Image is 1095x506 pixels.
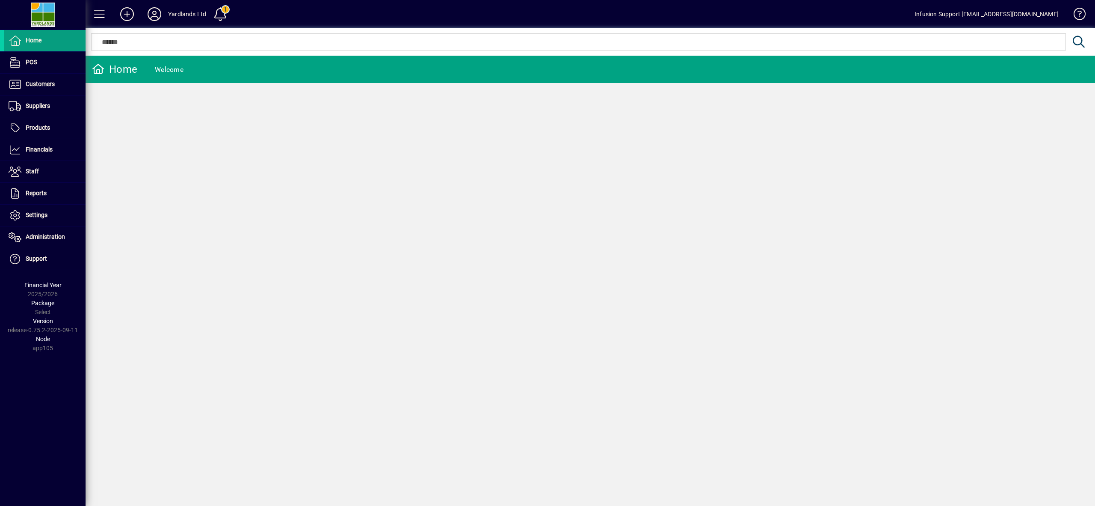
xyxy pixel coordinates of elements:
[4,248,86,270] a: Support
[113,6,141,22] button: Add
[4,226,86,248] a: Administration
[4,74,86,95] a: Customers
[4,52,86,73] a: POS
[33,318,53,324] span: Version
[26,80,55,87] span: Customers
[26,255,47,262] span: Support
[26,146,53,153] span: Financials
[4,205,86,226] a: Settings
[26,59,37,65] span: POS
[26,37,41,44] span: Home
[26,233,65,240] span: Administration
[92,63,137,76] div: Home
[26,124,50,131] span: Products
[4,95,86,117] a: Suppliers
[168,7,206,21] div: Yardlands Ltd
[36,336,50,342] span: Node
[4,183,86,204] a: Reports
[914,7,1059,21] div: Infusion Support [EMAIL_ADDRESS][DOMAIN_NAME]
[31,300,54,307] span: Package
[26,102,50,109] span: Suppliers
[26,190,47,196] span: Reports
[4,139,86,161] a: Financials
[26,168,39,175] span: Staff
[4,161,86,182] a: Staff
[26,211,47,218] span: Settings
[141,6,168,22] button: Profile
[155,63,183,77] div: Welcome
[4,117,86,139] a: Products
[24,282,62,289] span: Financial Year
[1067,2,1084,30] a: Knowledge Base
